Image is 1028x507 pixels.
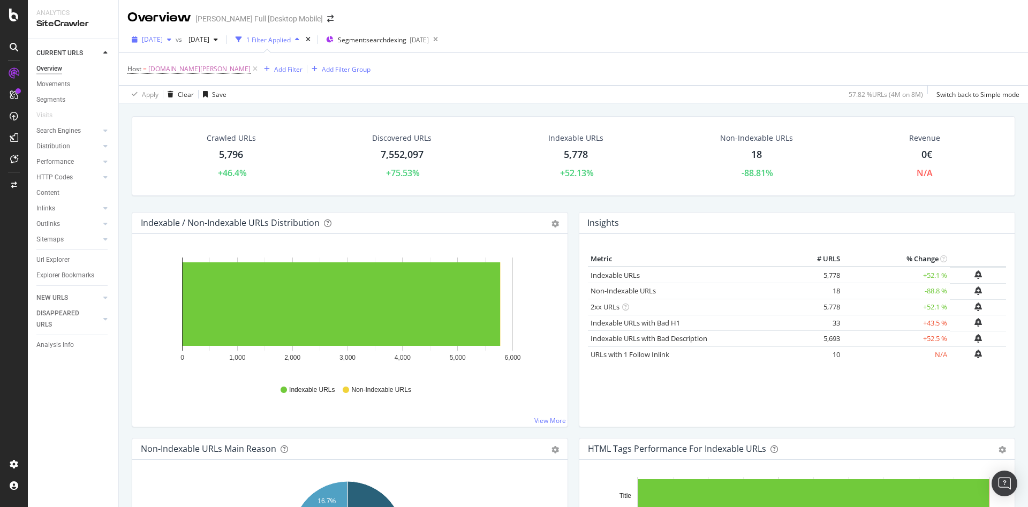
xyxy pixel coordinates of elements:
a: CURRENT URLS [36,48,100,59]
span: Segment: searchdexing [338,35,406,44]
div: Movements [36,79,70,90]
div: Mots-clés [135,63,162,70]
a: Indexable URLs with Bad H1 [591,318,680,328]
div: Save [212,90,226,99]
a: Url Explorer [36,254,111,266]
div: Explorer Bookmarks [36,270,94,281]
a: Indexable URLs with Bad Description [591,334,707,343]
td: 5,778 [800,299,843,315]
td: -88.8 % [843,283,950,299]
text: 4,000 [395,354,411,361]
a: Outlinks [36,218,100,230]
span: Indexable URLs [289,385,335,395]
div: gear [551,446,559,453]
text: 3,000 [339,354,356,361]
div: arrow-right-arrow-left [327,15,334,22]
td: +43.5 % [843,315,950,331]
div: Overview [127,9,191,27]
button: Add Filter Group [307,63,371,75]
text: 0 [180,354,184,361]
div: SiteCrawler [36,18,110,30]
button: [DATE] [184,31,222,48]
a: View More [534,416,566,425]
a: Non-Indexable URLs [591,286,656,296]
div: DISAPPEARED URLS [36,308,90,330]
div: Non-Indexable URLs Main Reason [141,443,276,454]
img: website_grey.svg [17,28,26,36]
div: Switch back to Simple mode [936,90,1019,99]
div: v 4.0.25 [30,17,52,26]
div: bell-plus [974,286,982,295]
div: Indexable / Non-Indexable URLs Distribution [141,217,320,228]
td: +52.5 % [843,331,950,347]
th: Metric [588,251,800,267]
a: Overview [36,63,111,74]
a: URLs with 1 Follow Inlink [591,350,669,359]
div: +52.13% [560,167,594,179]
span: [DOMAIN_NAME][PERSON_NAME] [148,62,251,77]
span: 0€ [921,148,932,161]
div: Distribution [36,141,70,152]
td: 10 [800,346,843,362]
div: 5,796 [219,148,243,162]
div: HTML Tags Performance for Indexable URLs [588,443,766,454]
div: N/A [917,167,933,179]
text: 16.7% [318,497,336,505]
div: Add Filter Group [322,65,371,74]
div: Clear [178,90,194,99]
text: Title [619,492,632,500]
a: Content [36,187,111,199]
a: Sitemaps [36,234,100,245]
div: bell-plus [974,334,982,343]
div: +46.4% [218,167,247,179]
td: +52.1 % [843,299,950,315]
div: Segments [36,94,65,105]
div: Performance [36,156,74,168]
div: gear [551,220,559,228]
div: -88.81% [742,167,773,179]
span: Non-Indexable URLs [351,385,411,395]
div: Analytics [36,9,110,18]
button: Apply [127,86,158,103]
svg: A chart. [141,251,555,375]
a: Explorer Bookmarks [36,270,111,281]
th: # URLS [800,251,843,267]
div: Apply [142,90,158,99]
div: 5,778 [564,148,588,162]
text: 1,000 [229,354,245,361]
div: CURRENT URLS [36,48,83,59]
a: Movements [36,79,111,90]
div: [DATE] [410,35,429,44]
a: Segments [36,94,111,105]
div: HTTP Codes [36,172,73,183]
button: Clear [163,86,194,103]
div: Overview [36,63,62,74]
div: 18 [751,148,762,162]
div: gear [999,446,1006,453]
div: Domaine [56,63,82,70]
img: logo_orange.svg [17,17,26,26]
a: HTTP Codes [36,172,100,183]
a: Visits [36,110,63,121]
div: Content [36,187,59,199]
div: Crawled URLs [207,133,256,143]
div: Non-Indexable URLs [720,133,793,143]
text: 6,000 [504,354,520,361]
div: Url Explorer [36,254,70,266]
div: 1 Filter Applied [246,35,291,44]
span: 2025 May. 30th [184,35,209,44]
a: NEW URLS [36,292,100,304]
a: Inlinks [36,203,100,214]
div: Domaine: [DOMAIN_NAME] [28,28,121,36]
div: Search Engines [36,125,81,137]
td: 33 [800,315,843,331]
div: Add Filter [274,65,303,74]
div: Inlinks [36,203,55,214]
button: Save [199,86,226,103]
span: vs [176,35,184,44]
button: 1 Filter Applied [231,31,304,48]
td: 5,778 [800,267,843,283]
img: tab_keywords_by_traffic_grey.svg [123,62,132,71]
a: DISAPPEARED URLS [36,308,100,330]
